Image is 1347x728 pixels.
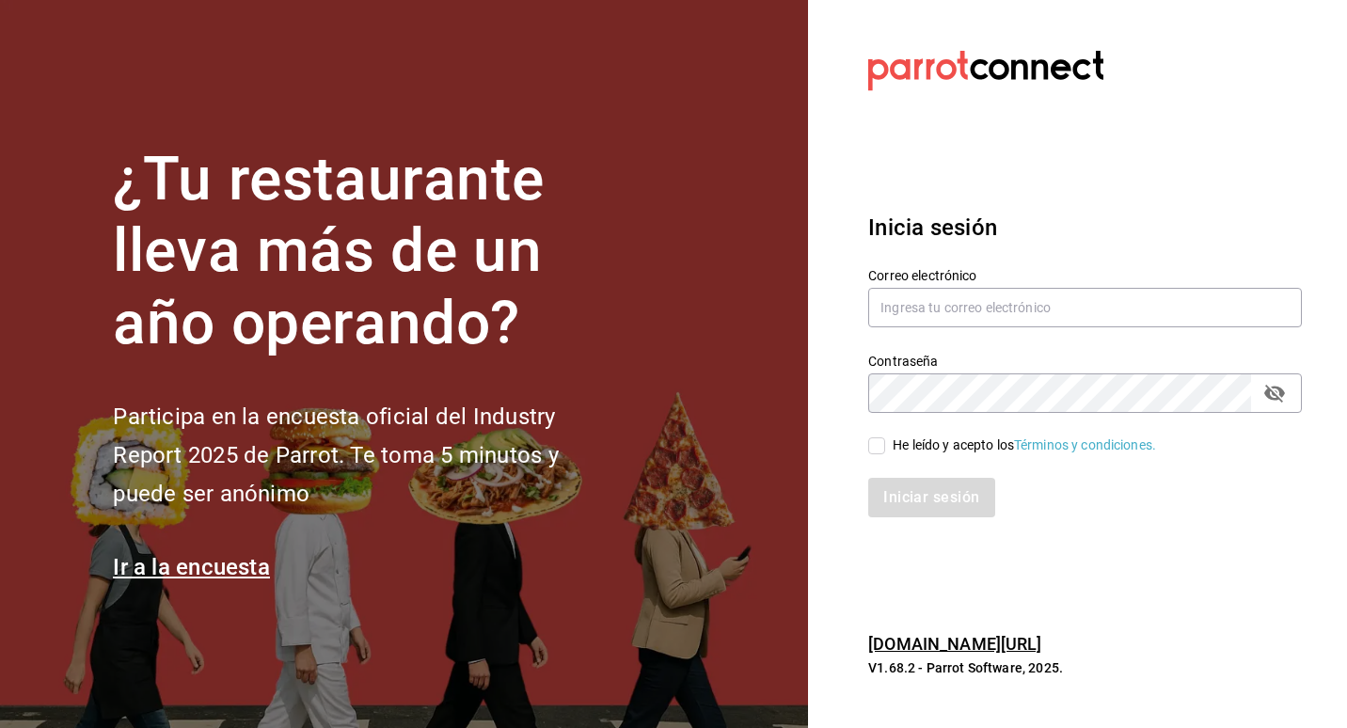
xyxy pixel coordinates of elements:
[868,288,1302,327] input: Ingresa tu correo electrónico
[893,435,1156,455] div: He leído y acepto los
[113,398,621,513] h2: Participa en la encuesta oficial del Industry Report 2025 de Parrot. Te toma 5 minutos y puede se...
[868,658,1302,677] p: V1.68.2 - Parrot Software, 2025.
[113,144,621,360] h1: ¿Tu restaurante lleva más de un año operando?
[868,268,1302,281] label: Correo electrónico
[1014,437,1156,452] a: Términos y condiciones.
[113,554,270,580] a: Ir a la encuesta
[868,634,1041,654] a: [DOMAIN_NAME][URL]
[1259,377,1291,409] button: passwordField
[868,211,1302,245] h3: Inicia sesión
[868,354,1302,367] label: Contraseña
